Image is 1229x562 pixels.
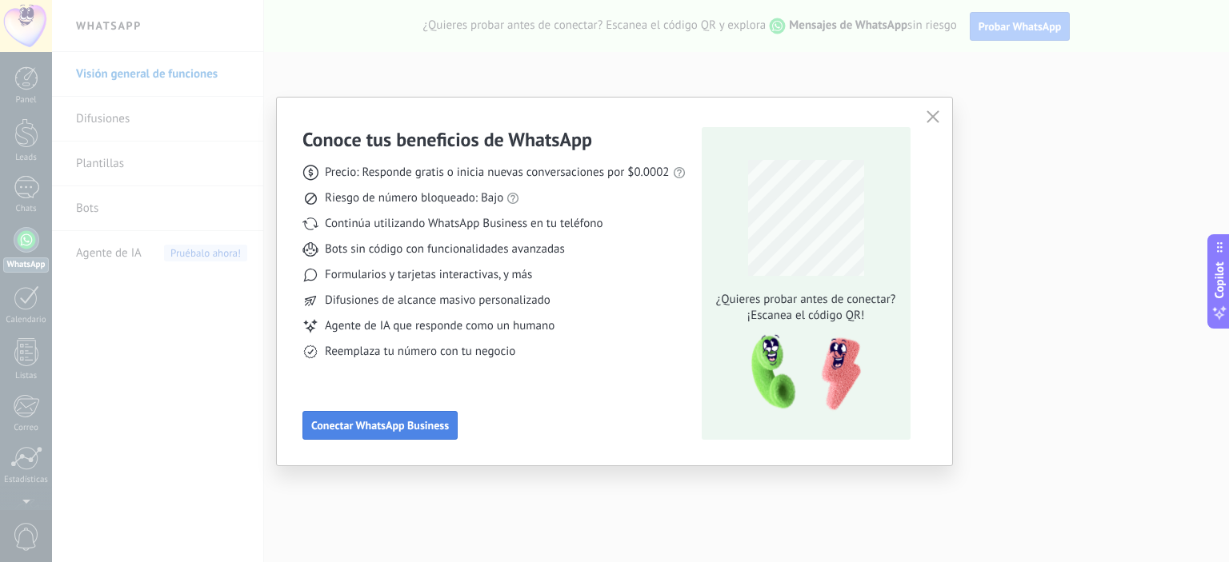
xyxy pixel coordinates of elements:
[311,420,449,431] span: Conectar WhatsApp Business
[711,292,900,308] span: ¿Quieres probar antes de conectar?
[738,330,864,416] img: qr-pic-1x.png
[325,165,670,181] span: Precio: Responde gratis o inicia nuevas conversaciones por $0.0002
[325,216,602,232] span: Continúa utilizando WhatsApp Business en tu teléfono
[325,344,515,360] span: Reemplaza tu número con tu negocio
[302,127,592,152] h3: Conoce tus beneficios de WhatsApp
[302,411,458,440] button: Conectar WhatsApp Business
[325,241,565,257] span: Bots sin código con funcionalidades avanzadas
[711,308,900,324] span: ¡Escanea el código QR!
[325,318,554,334] span: Agente de IA que responde como un humano
[325,293,550,309] span: Difusiones de alcance masivo personalizado
[325,190,503,206] span: Riesgo de número bloqueado: Bajo
[1211,261,1227,298] span: Copilot
[325,267,532,283] span: Formularios y tarjetas interactivas, y más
